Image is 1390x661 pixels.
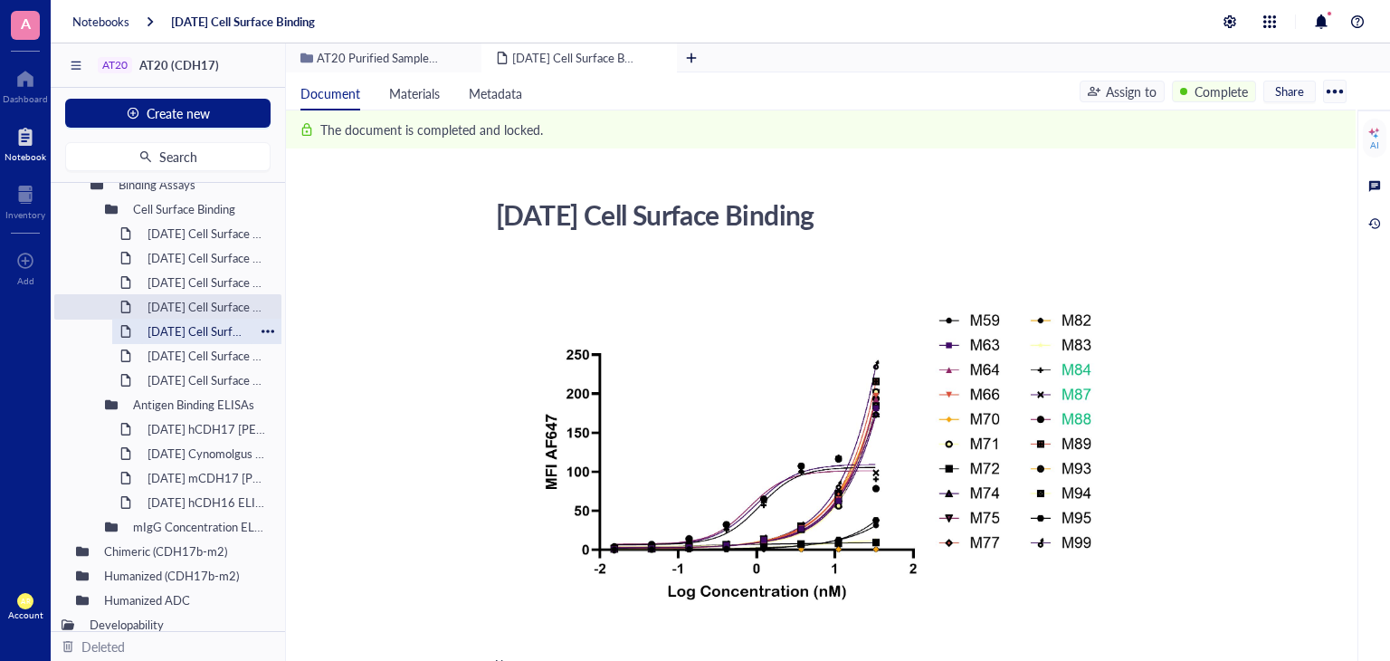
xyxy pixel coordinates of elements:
[110,172,274,197] div: Binding Assays
[5,122,46,162] a: Notebook
[1106,81,1157,101] div: Assign to
[125,392,274,417] div: Antigen Binding ELISAs
[1370,139,1379,150] div: AI
[320,120,543,139] div: The document is completed and locked.
[1263,81,1316,102] button: Share
[171,14,315,30] a: [DATE] Cell Surface Binding
[139,368,274,393] div: [DATE] Cell Surface Binding
[3,64,48,104] a: Dashboard
[139,490,274,515] div: [DATE] hCDH16 ELISA
[139,56,219,73] span: AT20 (CDH17)
[139,343,274,369] div: [DATE] Cell Surface Binding
[21,12,31,34] span: A
[125,196,274,222] div: Cell Surface Binding
[139,465,274,491] div: [DATE] mCDH17 [PERSON_NAME]
[389,84,440,102] span: Materials
[139,319,254,344] div: [DATE] Cell Surface Binding
[139,294,274,320] div: [DATE] Cell Surface Binding
[8,609,43,620] div: Account
[96,539,274,564] div: Chimeric (CDH17b-m2)
[139,221,274,246] div: [DATE] Cell Surface Binding
[72,14,129,30] a: Notebooks
[528,297,1106,633] img: genemod-experiment-image
[17,275,34,286] div: Add
[1195,81,1248,101] div: Complete
[96,588,274,613] div: Humanized ADC
[81,637,125,656] div: Deleted
[3,93,48,104] div: Dashboard
[139,441,274,466] div: [DATE] Cynomolgus CDH17 [PERSON_NAME]
[5,151,46,162] div: Notebook
[1275,83,1304,100] span: Share
[96,563,274,589] div: Humanized (CDH17b-m2)
[5,209,45,220] div: Inventory
[300,84,360,102] span: Document
[159,149,197,164] span: Search
[102,59,128,72] div: AT20
[21,597,30,605] span: AR
[81,612,274,637] div: Developability
[125,514,274,540] div: mIgG Concentration ELISAs
[5,180,45,220] a: Inventory
[469,84,522,102] span: Metadata
[65,142,271,171] button: Search
[139,270,274,295] div: [DATE] Cell Surface Binding
[488,192,1132,237] div: [DATE] Cell Surface Binding
[147,106,210,120] span: Create new
[65,99,271,128] button: Create new
[139,417,274,442] div: [DATE] hCDH17 [PERSON_NAME]
[139,245,274,271] div: [DATE] Cell Surface Binding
